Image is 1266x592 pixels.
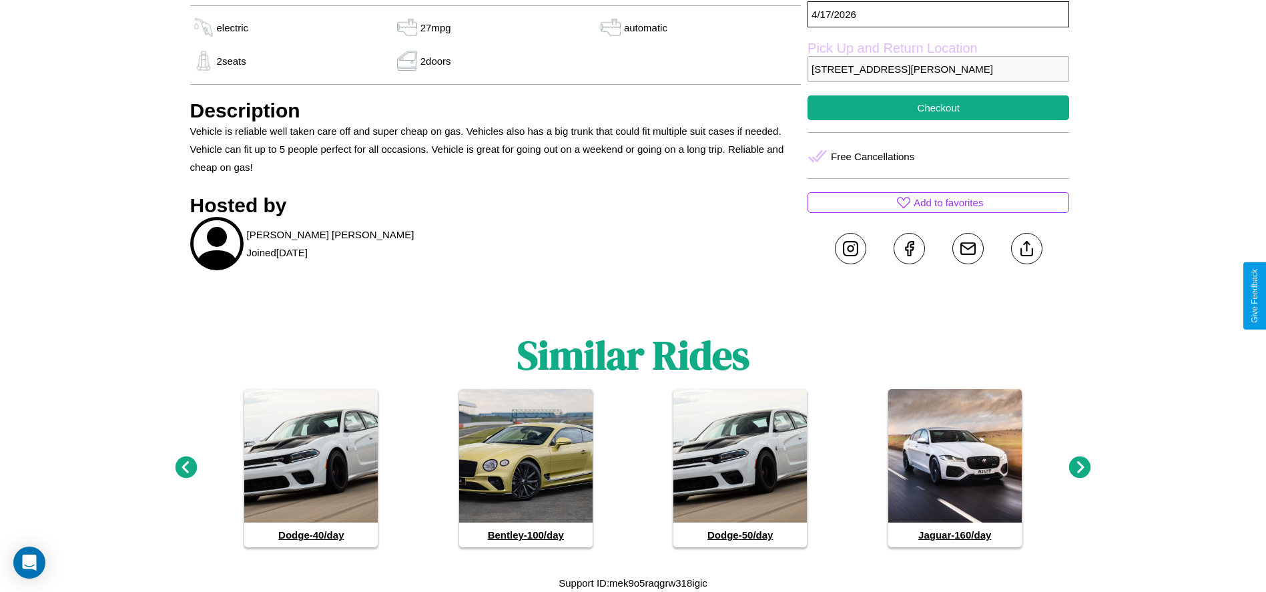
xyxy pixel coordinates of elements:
[1250,269,1259,323] div: Give Feedback
[808,41,1069,56] label: Pick Up and Return Location
[247,244,308,262] p: Joined [DATE]
[914,194,983,212] p: Add to favorites
[808,95,1069,120] button: Checkout
[559,574,707,592] p: Support ID: mek9o5raqgrw318igic
[831,147,914,166] p: Free Cancellations
[459,523,593,547] h4: Bentley - 100 /day
[808,56,1069,82] p: [STREET_ADDRESS][PERSON_NAME]
[13,547,45,579] div: Open Intercom Messenger
[190,51,217,71] img: gas
[217,19,249,37] p: electric
[673,523,807,547] h4: Dodge - 50 /day
[888,389,1022,547] a: Jaguar-160/day
[190,122,802,176] p: Vehicle is reliable well taken care off and super cheap on gas. Vehicles also has a big trunk tha...
[247,226,414,244] p: [PERSON_NAME] [PERSON_NAME]
[244,389,378,547] a: Dodge-40/day
[394,51,420,71] img: gas
[190,99,802,122] h3: Description
[190,17,217,37] img: gas
[624,19,667,37] p: automatic
[808,1,1069,27] p: 4 / 17 / 2026
[459,389,593,547] a: Bentley-100/day
[888,523,1022,547] h4: Jaguar - 160 /day
[597,17,624,37] img: gas
[808,192,1069,213] button: Add to favorites
[244,523,378,547] h4: Dodge - 40 /day
[673,389,807,547] a: Dodge-50/day
[517,328,749,382] h1: Similar Rides
[217,52,246,70] p: 2 seats
[190,194,802,217] h3: Hosted by
[394,17,420,37] img: gas
[420,19,451,37] p: 27 mpg
[420,52,451,70] p: 2 doors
